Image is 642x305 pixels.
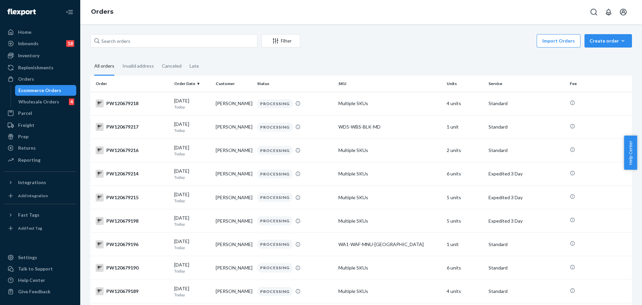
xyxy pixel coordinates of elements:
[4,223,76,234] a: Add Fast Tag
[257,193,293,202] div: PROCESSING
[86,2,119,22] ol: breadcrumbs
[4,74,76,84] a: Orders
[257,287,293,296] div: PROCESSING
[4,143,76,153] a: Returns
[213,209,254,233] td: [PERSON_NAME]
[96,194,169,202] div: PW120679215
[18,193,48,199] div: Add Integration
[624,136,637,170] button: Help Center
[94,57,114,76] div: All orders
[174,97,210,110] div: [DATE]
[18,64,53,71] div: Replenishments
[4,155,76,165] a: Reporting
[96,240,169,248] div: PW120679196
[489,194,564,201] p: Expedited 3 Day
[444,209,486,233] td: 5 units
[96,123,169,131] div: PW120679217
[18,40,38,47] div: Inbounds
[7,9,36,15] img: Flexport logo
[122,57,154,75] div: Invalid address
[489,288,564,295] p: Standard
[262,37,300,44] div: Filter
[257,123,293,132] div: PROCESSING
[162,57,182,75] div: Canceled
[172,76,213,92] th: Order Date
[190,57,199,75] div: Late
[15,85,77,96] a: Ecommerce Orders
[257,263,293,272] div: PROCESSING
[444,256,486,280] td: 6 units
[216,81,252,86] div: Customer
[602,5,615,19] button: Open notifications
[96,170,169,178] div: PW120679214
[336,209,444,233] td: Multiple SKUs
[174,245,210,250] p: Today
[174,285,210,298] div: [DATE]
[69,98,74,105] div: 4
[254,76,336,92] th: Status
[489,264,564,271] p: Standard
[18,52,39,59] div: Inventory
[4,108,76,119] a: Parcel
[174,198,210,204] p: Today
[444,280,486,303] td: 4 units
[336,256,444,280] td: Multiple SKUs
[336,162,444,185] td: Multiple SKUs
[257,99,293,108] div: PROCESSING
[213,280,254,303] td: [PERSON_NAME]
[257,169,293,178] div: PROCESSING
[444,186,486,209] td: 5 units
[444,139,486,162] td: 2 units
[49,5,73,11] span: Support
[174,268,210,274] p: Today
[63,5,76,19] button: Close Navigation
[4,27,76,37] a: Home
[489,124,564,130] p: Standard
[489,147,564,154] p: Standard
[489,241,564,248] p: Standard
[96,287,169,295] div: PW120679189
[174,128,210,133] p: Today
[444,115,486,139] td: 1 unit
[4,62,76,73] a: Replenishments
[90,76,172,92] th: Order
[96,146,169,154] div: PW120679216
[338,241,441,248] div: WA1-WAF-MNU-[GEOGRAPHIC_DATA]
[4,177,76,188] button: Integrations
[174,261,210,274] div: [DATE]
[174,174,210,180] p: Today
[4,210,76,220] button: Fast Tags
[18,288,50,295] div: Give Feedback
[213,256,254,280] td: [PERSON_NAME]
[18,225,42,231] div: Add Fast Tag
[444,92,486,115] td: 4 units
[336,280,444,303] td: Multiple SKUs
[257,240,293,249] div: PROCESSING
[336,76,444,92] th: SKU
[18,122,34,129] div: Freight
[4,275,76,286] a: Help Center
[174,104,210,110] p: Today
[444,76,486,92] th: Units
[338,124,441,130] div: WD5-WBS-BLK-MD
[174,221,210,227] p: Today
[4,286,76,297] button: Give Feedback
[174,191,210,204] div: [DATE]
[213,186,254,209] td: [PERSON_NAME]
[489,170,564,177] p: Expedited 3 Day
[18,179,46,186] div: Integrations
[174,144,210,157] div: [DATE]
[213,139,254,162] td: [PERSON_NAME]
[336,92,444,115] td: Multiple SKUs
[213,162,254,185] td: [PERSON_NAME]
[96,264,169,272] div: PW120679190
[4,131,76,142] a: Prep
[213,233,254,256] td: [PERSON_NAME]
[4,263,76,274] button: Talk to Support
[15,96,77,107] a: Wholesale Orders4
[174,292,210,298] p: Today
[18,254,37,261] div: Settings
[336,186,444,209] td: Multiple SKUs
[18,277,45,284] div: Help Center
